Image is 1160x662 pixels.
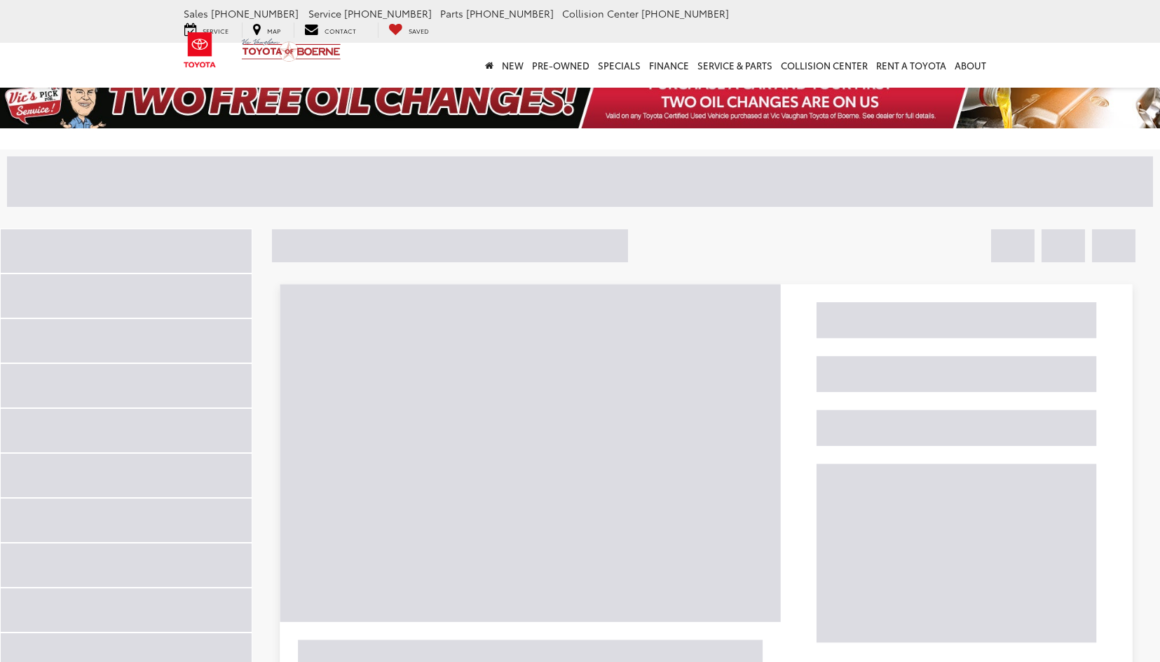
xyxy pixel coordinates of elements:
[466,6,554,20] span: [PHONE_NUMBER]
[528,43,594,88] a: Pre-Owned
[498,43,528,88] a: New
[184,6,208,20] span: Sales
[325,26,356,35] span: Contact
[950,43,990,88] a: About
[203,26,228,35] span: Service
[241,38,341,62] img: Vic Vaughan Toyota of Boerne
[211,6,299,20] span: [PHONE_NUMBER]
[440,6,463,20] span: Parts
[693,43,777,88] a: Service & Parts: Opens in a new tab
[308,6,341,20] span: Service
[872,43,950,88] a: Rent a Toyota
[267,26,280,35] span: Map
[174,22,239,38] a: Service
[294,22,367,38] a: Contact
[242,22,291,38] a: Map
[641,6,729,20] span: [PHONE_NUMBER]
[344,6,432,20] span: [PHONE_NUMBER]
[777,43,872,88] a: Collision Center
[481,43,498,88] a: Home
[645,43,693,88] a: Finance
[562,6,639,20] span: Collision Center
[409,26,429,35] span: Saved
[378,22,439,38] a: My Saved Vehicles
[594,43,645,88] a: Specials
[174,27,226,73] img: Toyota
